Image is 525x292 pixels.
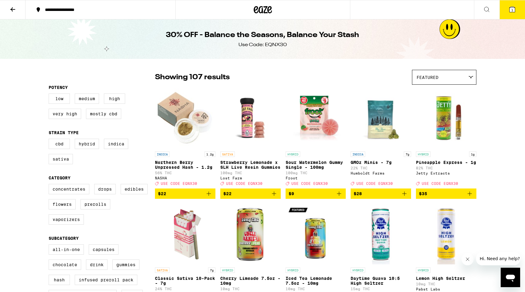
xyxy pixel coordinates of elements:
[416,166,476,170] p: 82% THC
[351,88,411,148] img: Humboldt Farms - GMOz Minis - 7g
[49,175,70,180] legend: Category
[155,287,215,291] p: 24% THC
[416,276,476,281] p: Lemon High Seltzer
[155,88,215,188] a: Open page for Northern Berry Unpressed Hash - 1.2g from NASHA
[208,267,215,273] p: 7g
[75,275,137,285] label: Infused Preroll Pack
[286,88,346,148] img: Froot - Sour Watermelon Gummy Single - 100mg
[155,267,170,273] p: SATIVA
[286,287,346,291] p: 10mg THC
[49,139,70,149] label: CBD
[94,184,116,194] label: Drops
[220,287,281,291] p: 10mg THC
[416,267,431,273] p: HYBRID
[354,191,362,196] span: $28
[155,151,170,157] p: INDICA
[220,151,235,157] p: SATIVA
[104,139,128,149] label: Indica
[286,276,346,286] p: Iced Tea Lemonade 7.5oz - 10mg
[351,287,411,291] p: 15mg THC
[499,0,525,19] button: 1
[351,171,411,175] div: Humboldt Farms
[351,88,411,188] a: Open page for GMOz Minis - 7g from Humboldt Farms
[104,93,125,104] label: High
[49,244,84,255] label: All-In-One
[286,176,346,180] div: Froot
[416,171,476,175] div: Jetty Extracts
[49,214,84,225] label: Vaporizers
[238,42,287,48] div: Use Code: EQNX30
[501,268,520,287] iframe: Button to launch messaging window
[220,176,281,180] div: Lost Farm
[49,275,70,285] label: Hash
[223,191,232,196] span: $22
[351,204,411,264] img: Pabst Labs - Daytime Guava 10:5 High Seltzer
[351,160,411,165] p: GMOz Minis - 7g
[155,276,215,286] p: Classic Sativa 10-Pack - 7g
[155,204,215,264] img: Birdies - Classic Sativa 10-Pack - 7g
[75,93,99,104] label: Medium
[155,188,215,199] button: Add to bag
[158,191,166,196] span: $22
[75,139,99,149] label: Hybrid
[469,151,476,157] p: 1g
[476,252,520,265] iframe: Message from company
[286,171,346,175] p: 100mg THC
[112,260,139,270] label: Gummies
[49,236,79,241] legend: Subcategory
[416,188,476,199] button: Add to bag
[286,88,346,188] a: Open page for Sour Watermelon Gummy Single - 100mg from Froot
[351,166,411,170] p: 22% THC
[416,160,476,165] p: Pineapple Express - 1g
[155,72,230,83] p: Showing 107 results
[351,267,365,273] p: HYBRID
[356,182,393,185] span: USE CODE EQNX30
[49,85,68,90] legend: Potency
[220,267,235,273] p: HYBRID
[49,184,89,194] label: Concentrates
[286,188,346,199] button: Add to bag
[166,30,359,40] h1: 30% OFF - Balance the Seasons, Balance Your Stash
[289,191,294,196] span: $9
[220,276,281,286] p: Cherry Limeade 7.5oz - 10mg
[422,182,458,185] span: USE CODE EQNX30
[416,287,476,291] div: Pabst Labs
[419,191,427,196] span: $35
[49,93,70,104] label: Low
[220,88,281,188] a: Open page for Strawberry Lemonade x SLH Live Resin Gummies from Lost Farm
[155,88,215,148] img: NASHA - Northern Berry Unpressed Hash - 1.2g
[351,188,411,199] button: Add to bag
[89,244,118,255] label: Capsules
[286,267,300,273] p: HYBRID
[86,109,121,119] label: Mostly CBD
[416,204,476,264] img: Pabst Labs - Lemon High Seltzer
[49,154,73,164] label: Sativa
[220,88,281,148] img: Lost Farm - Strawberry Lemonade x SLH Live Resin Gummies
[155,176,215,180] div: NASHA
[286,151,300,157] p: HYBRID
[49,109,81,119] label: Very High
[49,130,79,135] legend: Strain Type
[220,160,281,170] p: Strawberry Lemonade x SLH Live Resin Gummies
[226,182,262,185] span: USE CODE EQNX30
[417,75,438,80] span: Featured
[351,151,365,157] p: INDICA
[220,171,281,175] p: 100mg THC
[49,260,81,270] label: Chocolate
[416,88,476,148] img: Jetty Extracts - Pineapple Express - 1g
[286,160,346,170] p: Sour Watermelon Gummy Single - 100mg
[220,204,281,264] img: Uncle Arnie's - Cherry Limeade 7.5oz - 10mg
[81,199,110,209] label: Prerolls
[121,184,148,194] label: Edibles
[291,182,328,185] span: USE CODE EQNX30
[220,188,281,199] button: Add to bag
[155,171,215,175] p: 56% THC
[86,260,108,270] label: Drink
[351,276,411,286] p: Daytime Guava 10:5 High Seltzer
[416,151,431,157] p: HYBRID
[49,199,76,209] label: Flowers
[462,253,474,265] iframe: Close message
[416,88,476,188] a: Open page for Pineapple Express - 1g from Jetty Extracts
[161,182,197,185] span: USE CODE EQNX30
